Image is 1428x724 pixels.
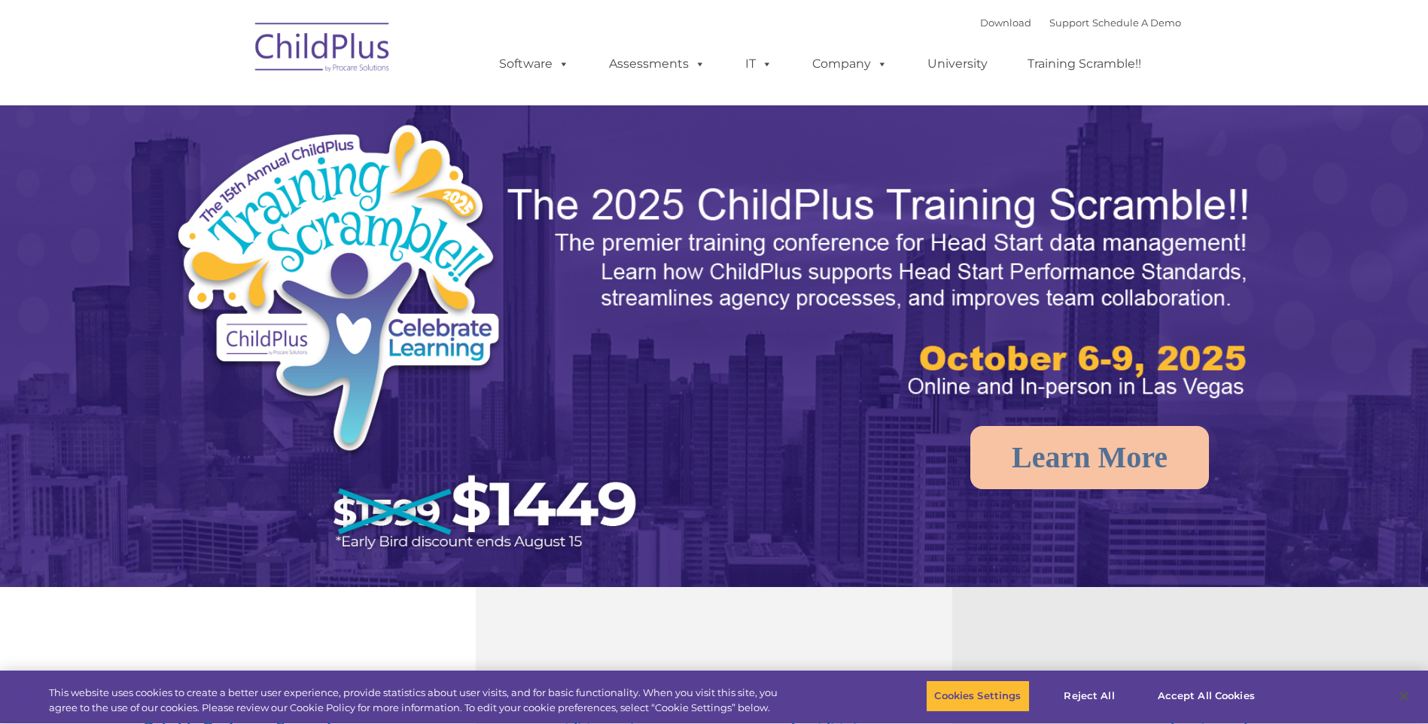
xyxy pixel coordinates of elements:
font: | [980,17,1181,29]
button: Reject All [1043,680,1137,712]
a: University [912,49,1003,79]
img: ChildPlus by Procare Solutions [248,12,398,87]
button: Close [1387,680,1420,713]
a: Learn More [970,426,1209,489]
a: Company [797,49,903,79]
a: Software [484,49,584,79]
a: Training Scramble!! [1012,49,1156,79]
button: Cookies Settings [926,680,1029,712]
a: Download [980,17,1031,29]
a: IT [730,49,787,79]
a: Assessments [594,49,720,79]
button: Accept All Cookies [1149,680,1263,712]
a: Support [1049,17,1089,29]
a: Schedule A Demo [1092,17,1181,29]
div: This website uses cookies to create a better user experience, provide statistics about user visit... [49,686,785,715]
